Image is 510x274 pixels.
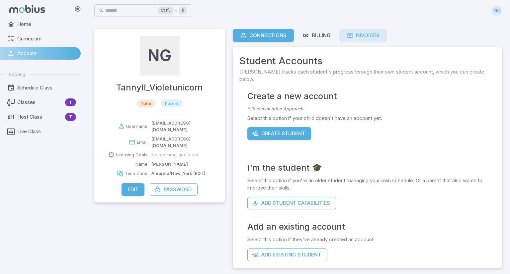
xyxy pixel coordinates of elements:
[116,81,203,94] h4: Tannyll_Violetunicorn
[17,113,62,121] span: Host Class
[8,71,25,77] span: Tutoring
[247,236,495,243] p: Select this option if they've already created an account.
[151,136,218,149] p: [EMAIL_ADDRESS][DOMAIN_NAME]
[126,123,147,130] p: Username
[116,151,147,158] p: Learning Goals
[239,68,495,83] span: [PERSON_NAME] tracks each student's progress through their own student account, which you can cre...
[161,100,183,107] span: parent
[247,248,327,261] button: Add Existing Student
[65,99,76,106] span: T
[122,183,144,196] button: Edit
[492,6,502,16] div: NG
[240,32,287,39] div: Connections
[17,35,76,42] span: Curriculum
[65,114,76,120] span: T
[17,84,76,91] span: Schedule Class
[179,7,187,14] kbd: k
[151,170,206,177] p: America/New_York (EDT)
[247,220,495,233] h4: Add an existing account
[151,120,218,133] p: [EMAIL_ADDRESS][DOMAIN_NAME]
[151,152,198,158] span: No learning goals set
[247,127,311,140] button: Create Student
[247,105,495,112] p: * Recommended Approach
[247,197,336,209] button: Add Student Capabilities
[239,54,495,68] span: Student Accounts
[151,161,188,167] p: [PERSON_NAME]
[135,161,147,167] p: Name
[347,32,380,39] div: Invoices
[247,161,495,174] h4: I'm the student 🎓
[137,139,147,145] p: Email
[247,89,495,103] h4: Create a new account
[17,21,76,28] span: Home
[17,50,76,57] span: Account
[140,36,180,76] div: NG
[137,100,156,107] span: tutor
[125,170,147,177] p: Time Zone
[17,99,62,106] span: Classes
[150,183,198,196] button: Password
[247,177,495,192] p: Select this option if you're an older student managing your own schedule. Or a parent that also w...
[302,32,331,39] div: Billing
[247,115,495,122] p: Select this option if your child doesn't have an account yet.
[17,128,76,135] span: Live Class
[158,7,187,15] div: +
[158,7,173,14] kbd: Ctrl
